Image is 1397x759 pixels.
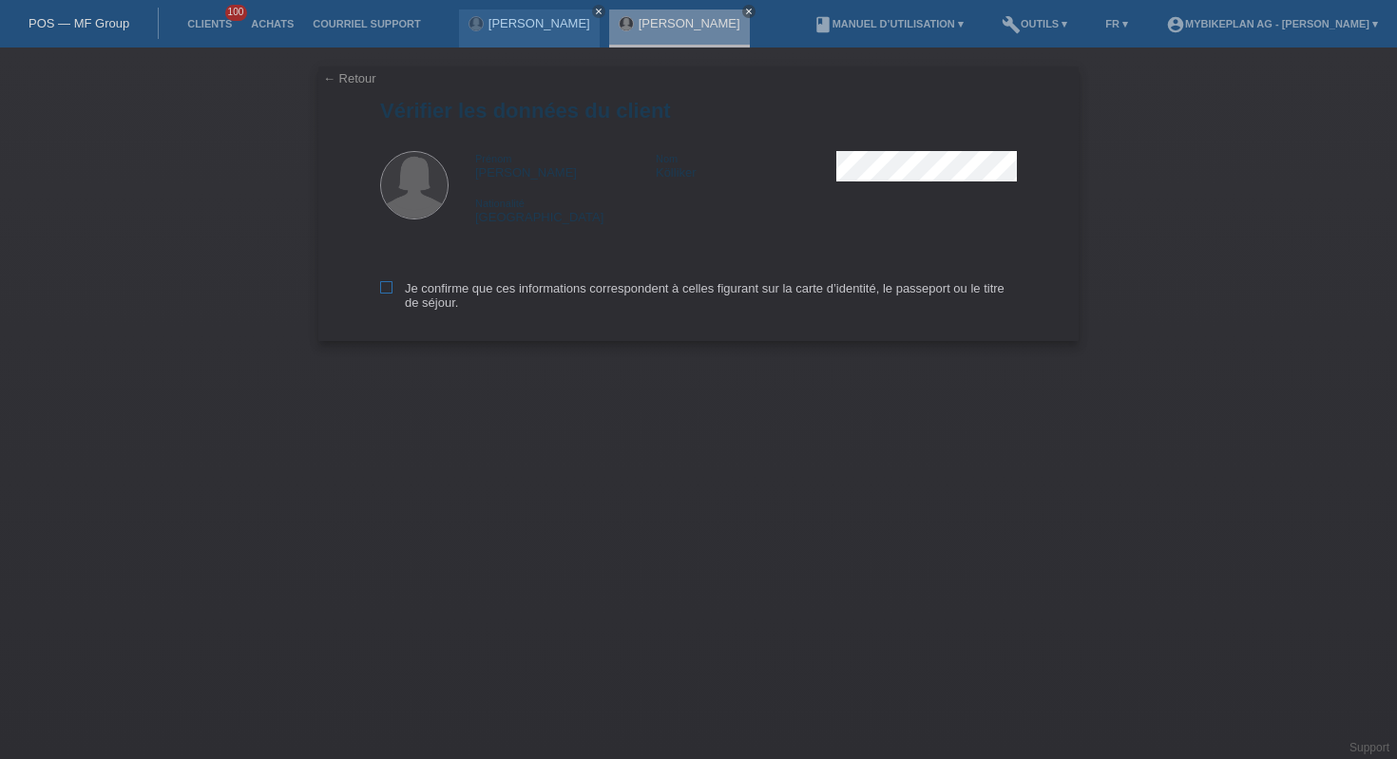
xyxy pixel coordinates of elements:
[178,18,241,29] a: Clients
[323,71,376,85] a: ← Retour
[744,7,754,16] i: close
[1002,15,1021,34] i: build
[1096,18,1138,29] a: FR ▾
[241,18,303,29] a: Achats
[29,16,129,30] a: POS — MF Group
[225,5,248,21] span: 100
[488,16,590,30] a: [PERSON_NAME]
[1157,18,1387,29] a: account_circleMybikeplan AG - [PERSON_NAME] ▾
[475,196,656,224] div: [GEOGRAPHIC_DATA]
[475,151,656,180] div: [PERSON_NAME]
[656,153,678,164] span: Nom
[303,18,430,29] a: Courriel Support
[380,99,1017,123] h1: Vérifier les données du client
[639,16,740,30] a: [PERSON_NAME]
[992,18,1077,29] a: buildOutils ▾
[475,198,525,209] span: Nationalité
[594,7,603,16] i: close
[592,5,605,18] a: close
[813,15,832,34] i: book
[1349,741,1389,754] a: Support
[1166,15,1185,34] i: account_circle
[656,151,836,180] div: Kölliker
[804,18,973,29] a: bookManuel d’utilisation ▾
[742,5,756,18] a: close
[380,281,1017,310] label: Je confirme que ces informations correspondent à celles figurant sur la carte d’identité, le pass...
[475,153,512,164] span: Prénom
